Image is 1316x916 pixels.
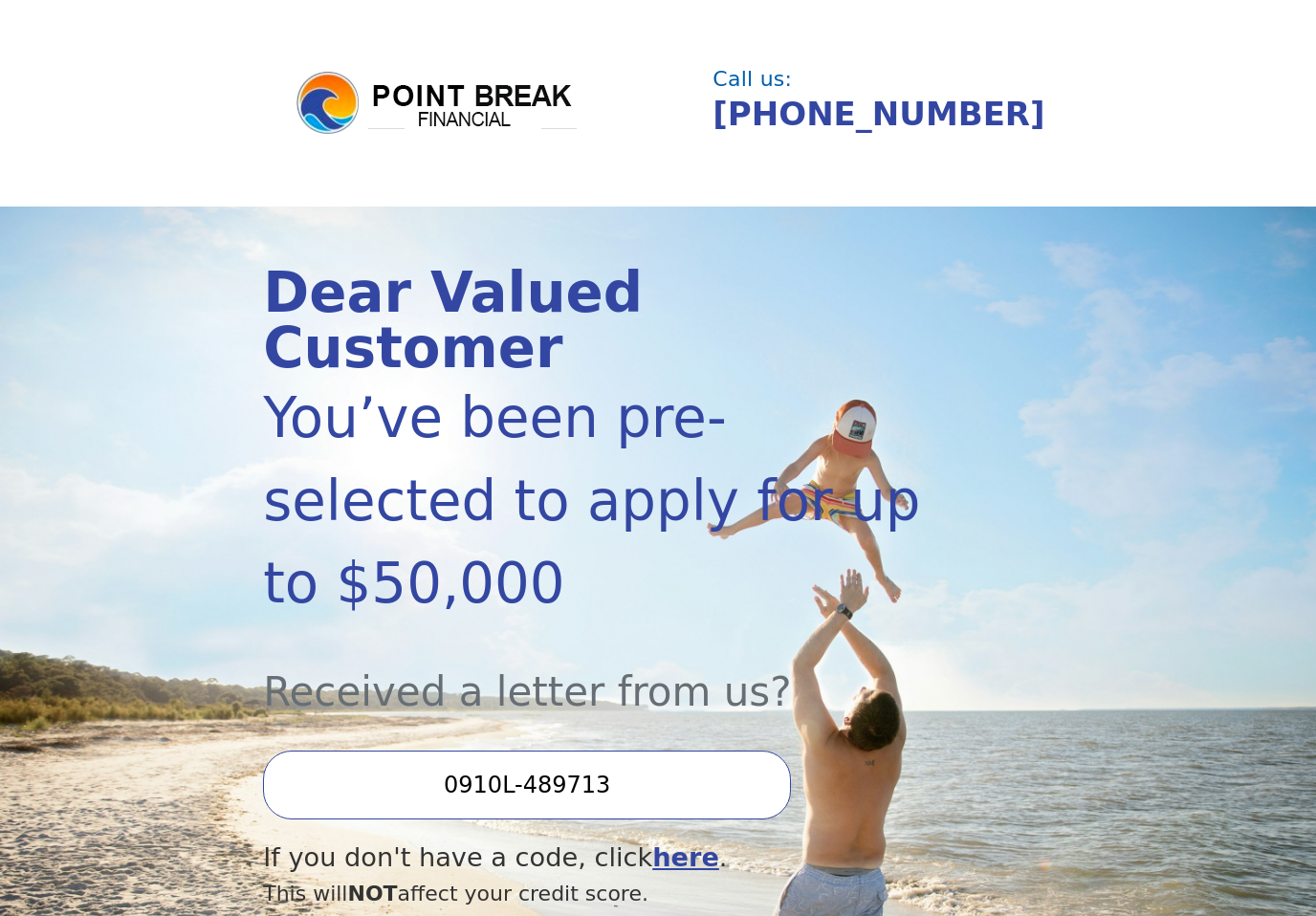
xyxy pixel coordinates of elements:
a: [PHONE_NUMBER] [713,95,1044,133]
span: NOT [347,882,397,905]
div: You’ve been pre-selected to apply for up to $50,000 [263,377,934,625]
div: If you don't have a code, click . [263,839,934,878]
div: This will affect your credit score. [263,878,934,909]
div: Dear Valued Customer [263,266,934,377]
img: logo.png [294,69,581,138]
div: Call us: [713,69,1042,90]
input: Enter your Offer Code: [263,751,791,819]
div: Received a letter from us? [263,625,934,722]
a: here [652,842,719,872]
